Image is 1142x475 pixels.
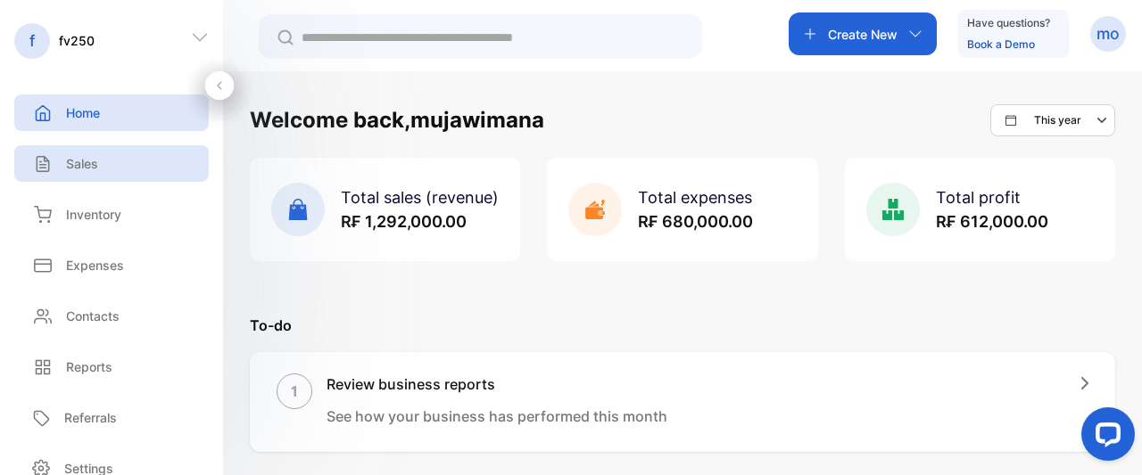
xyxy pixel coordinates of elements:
p: Expenses [66,256,124,274]
p: 1 [291,381,298,402]
a: Book a Demo [967,37,1035,51]
span: R₣ 1,292,000.00 [341,212,467,231]
p: See how your business has performed this month [327,405,667,427]
span: Total expenses [638,188,752,207]
p: Reports [66,357,112,376]
button: Create New [789,12,937,55]
span: R₣ 612,000.00 [936,212,1048,231]
p: mo [1096,22,1120,45]
p: This year [1034,112,1081,128]
h1: Welcome back, mujawimana [250,104,544,136]
button: This year [990,104,1115,136]
span: Total sales (revenue) [341,188,499,207]
iframe: LiveChat chat widget [1067,400,1142,475]
p: Referrals [64,408,117,427]
p: f [29,29,35,53]
p: To-do [250,315,1115,336]
p: Create New [828,25,898,44]
p: Have questions? [967,14,1050,32]
h1: Review business reports [327,373,667,395]
span: R₣ 680,000.00 [638,212,753,231]
span: Total profit [936,188,1021,207]
p: Inventory [66,205,121,224]
p: fv250 [59,31,95,50]
button: mo [1090,12,1126,55]
p: Sales [66,154,98,173]
p: Contacts [66,307,120,325]
p: Home [66,103,100,122]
